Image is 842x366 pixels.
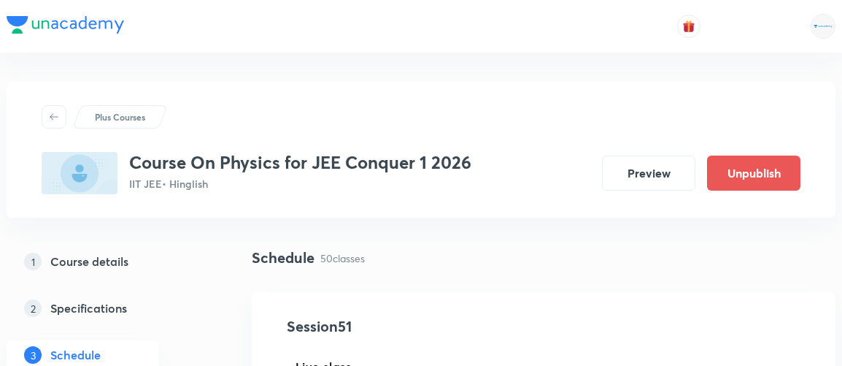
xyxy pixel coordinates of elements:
a: Company Logo [7,16,124,37]
h5: Schedule [50,346,101,364]
h5: Course details [50,253,128,270]
h3: Course On Physics for JEE Conquer 1 2026 [129,152,471,173]
p: 1 [24,253,42,270]
p: IIT JEE • Hinglish [129,176,471,191]
img: 0A746E10-8EA6-491C-91EC-40B7D5ED78A0_plus.png [42,152,117,194]
p: 3 [24,346,42,364]
p: 2 [24,300,42,317]
img: avatar [682,20,695,33]
button: Preview [602,156,695,191]
button: Unpublish [707,156,800,191]
p: 50 classes [320,251,365,266]
h4: Schedule [252,247,314,269]
a: 2Specifications [7,294,205,323]
p: Plus Courses [95,110,145,123]
img: Company Logo [7,16,124,34]
h5: Specifications [50,300,127,317]
img: Rahul Mishra [811,14,835,39]
h4: Session 51 [287,316,553,338]
button: avatar [677,15,700,38]
a: 1Course details [7,247,205,276]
